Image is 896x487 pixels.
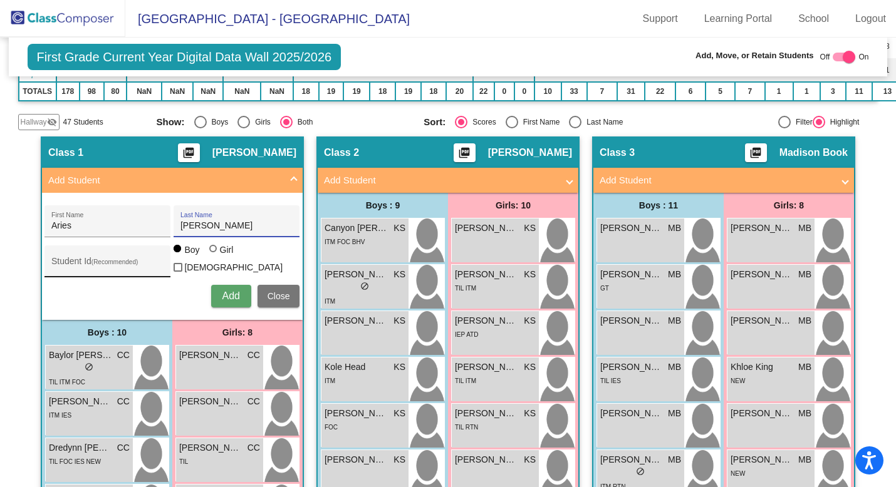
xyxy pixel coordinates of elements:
[467,116,496,128] div: Scores
[179,458,188,465] span: TIL
[731,407,793,420] span: [PERSON_NAME]
[668,453,681,466] span: MB
[745,143,767,162] button: Print Students Details
[117,349,130,362] span: CC
[42,320,172,345] div: Boys : 10
[706,82,735,101] td: 5
[207,116,229,128] div: Boys
[325,222,387,235] span: Canyon [PERSON_NAME]
[125,9,410,29] span: [GEOGRAPHIC_DATA] - [GEOGRAPHIC_DATA]
[636,467,645,476] span: do_not_disturb_alt
[179,395,242,408] span: [PERSON_NAME]
[791,116,813,128] div: Filter
[518,116,560,128] div: First Name
[798,453,811,466] span: MB
[157,116,415,128] mat-radio-group: Select an option
[324,173,557,188] mat-panel-title: Add Student
[457,146,472,164] mat-icon: picture_as_pdf
[798,361,811,374] span: MB
[455,285,476,292] span: TIL ITM
[178,143,200,162] button: Print Students Details
[668,314,681,327] span: MB
[731,377,745,384] span: NEW
[219,243,234,256] div: Girl
[179,349,242,362] span: [PERSON_NAME]
[393,222,405,235] span: KS
[47,117,57,127] mat-icon: visibility_off
[455,377,476,384] span: TIL ITM
[172,320,303,345] div: Girls: 8
[455,222,518,235] span: [PERSON_NAME]
[534,82,561,101] td: 10
[668,222,681,235] span: MB
[162,82,193,101] td: NaN
[731,453,793,466] span: [PERSON_NAME]
[49,349,112,362] span: Baylor [PERSON_NAME]
[668,361,681,374] span: MB
[765,82,793,101] td: 1
[675,82,706,101] td: 6
[455,453,518,466] span: [PERSON_NAME]
[360,282,369,290] span: do_not_disturb_alt
[600,173,833,188] mat-panel-title: Add Student
[268,291,290,301] span: Close
[454,143,476,162] button: Print Students Details
[695,49,814,62] span: Add, Move, or Retain Students
[600,146,635,159] span: Class 3
[49,379,85,386] span: TIL ITM FOC
[180,221,293,231] input: Last Name
[184,260,283,275] span: [DEMOGRAPHIC_DATA]
[325,377,335,384] span: ITM
[325,453,387,466] span: [PERSON_NAME]
[325,298,335,305] span: ITM
[250,116,271,128] div: Girls
[42,168,303,193] mat-expansion-panel-header: Add Student
[779,146,848,159] span: Madison Book
[193,82,223,101] td: NaN
[325,238,365,245] span: ITM FOC BHV
[587,82,617,101] td: 7
[324,146,359,159] span: Class 2
[473,82,494,101] td: 22
[668,268,681,281] span: MB
[222,290,239,301] span: Add
[184,243,199,256] div: Boy
[293,82,319,101] td: 18
[524,453,536,466] span: KS
[247,441,260,454] span: CC
[455,314,518,327] span: [PERSON_NAME]
[788,9,839,29] a: School
[617,82,645,101] td: 31
[51,261,164,271] input: Student Id
[393,361,405,374] span: KS
[600,285,609,292] span: GT
[395,82,420,101] td: 19
[593,193,724,218] div: Boys : 11
[85,362,93,371] span: do_not_disturb_alt
[455,407,518,420] span: [PERSON_NAME]
[798,314,811,327] span: MB
[49,395,112,408] span: [PERSON_NAME]
[63,116,103,128] span: 47 Students
[293,116,313,128] div: Both
[735,82,765,101] td: 7
[731,470,745,477] span: NEW
[488,146,572,159] span: [PERSON_NAME]
[494,82,515,101] td: 0
[820,82,845,101] td: 3
[524,407,536,420] span: KS
[80,82,104,101] td: 98
[825,116,860,128] div: Highlight
[600,361,663,374] span: [PERSON_NAME]
[319,82,344,101] td: 19
[212,146,296,159] span: [PERSON_NAME]
[446,82,473,101] td: 20
[393,407,405,420] span: KS
[424,116,445,128] span: Sort:
[127,82,162,101] td: NaN
[181,146,196,164] mat-icon: picture_as_pdf
[581,116,623,128] div: Last Name
[455,424,478,431] span: TIL RTN
[370,82,396,101] td: 18
[318,193,448,218] div: Boys : 9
